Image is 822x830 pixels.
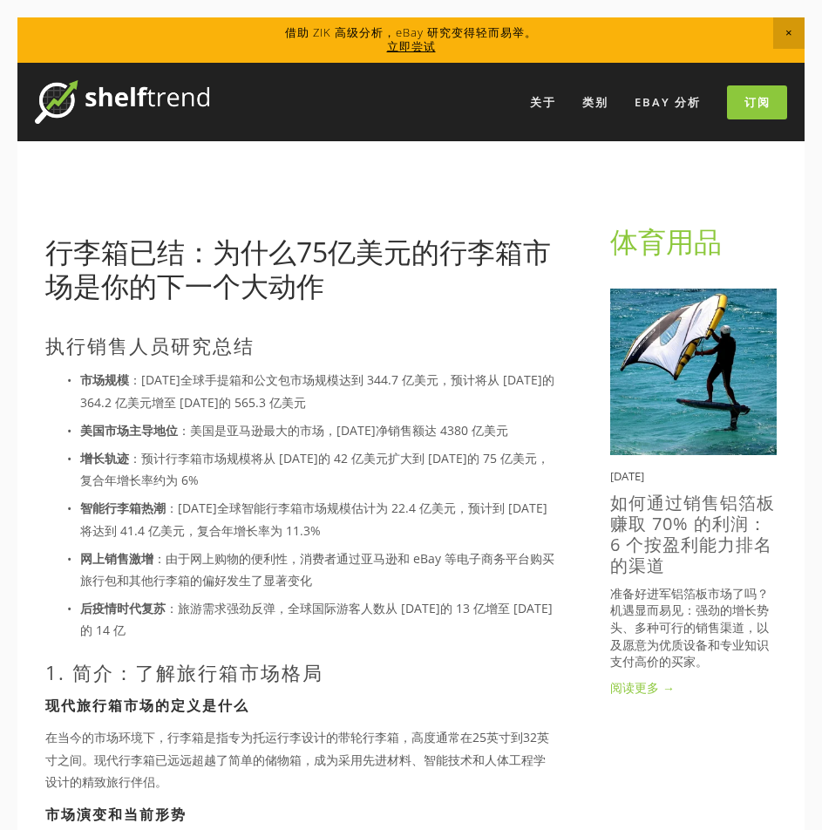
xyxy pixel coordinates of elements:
[635,94,701,110] font: eBay 分析
[519,88,567,117] a: 关于
[80,500,166,516] font: 智能行李箱热潮
[582,94,608,110] font: 类别
[80,450,129,466] font: 增长轨迹
[610,585,769,670] font: 准备好进军铝箔板市场了吗？机遇显而易见：强劲的增长势头、多种可行的销售渠道，以及愿意为优质设备和专业知识支付高价的买家。
[45,332,255,358] font: 执行销售人员研究总结
[45,729,549,789] font: 在当今的市场环境下，行李箱是指专为托运行李设计的带轮行李箱，高度通常在25英寸到32英寸之间。现代行李箱已远远超越了简单的储物箱，成为采用先进材料、智能技术和人体工程学设计的精致旅行伴侣。
[45,233,551,303] a: 行李箱已结：为什么75亿美元的行李箱市场是你的下一个大动作
[610,679,675,696] font: 阅读更多 →
[744,94,771,110] font: 订阅
[387,38,436,54] a: 立即尝试
[80,371,558,410] font: ：[DATE]全球手提箱和公文包市场规模达到 344.7 亿美元，预计将从 [DATE]的 364.2 亿美元增至 [DATE]的 565.3 亿美元
[610,222,722,260] a: 体育用品
[80,422,178,439] font: 美国市场主导地位
[610,491,775,577] a: 如何通过销售铝箔板赚取 70% 的利润：6 个按盈利能力排名的渠道
[80,600,553,638] font: ：旅游需求强劲反弹，全球国际游客人数从 [DATE]的 13 亿增至 [DATE]的 14 亿
[45,805,187,825] font: 市场演变和当前形势
[80,500,547,538] font: ：[DATE]全球智能行李箱市场规模估计为 22.4 亿美元，预计到 [DATE]将达到 41.4 亿美元，复合年增长率为 11.3%
[35,80,209,124] img: 货架趋势
[773,17,805,49] span: 关闭公告
[530,94,556,110] font: 关于
[80,550,153,567] font: 网上销售激增
[80,450,549,488] font: ：预计行李箱市场规模将从 [DATE]的 42 亿美元扩大到 [DATE]的 75 亿美元，复合年增长率约为 6%
[45,659,323,685] font: 1. 简介：了解旅行箱市场格局
[610,289,777,455] img: 如何通过销售铝箔板赚取 70% 的利润：6 个按盈利能力排名的渠道
[623,88,712,117] a: eBay 分析
[610,679,777,697] a: 阅读更多 →
[45,696,249,716] font: 现代旅行箱市场的定义是什么
[178,422,508,439] font: ：美国是亚马逊最大的市场，[DATE]净销售额达 4380 亿美元
[727,85,787,119] a: 订阅
[80,550,554,588] font: ：由于网上购物的便利性，消费者通过亚马逊和 eBay 等电子商务平台购买旅行包和其他行李箱的偏好发生了显著变化
[80,600,166,616] font: 后疫情时代复苏
[80,371,129,388] font: 市场规模
[610,468,644,484] font: [DATE]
